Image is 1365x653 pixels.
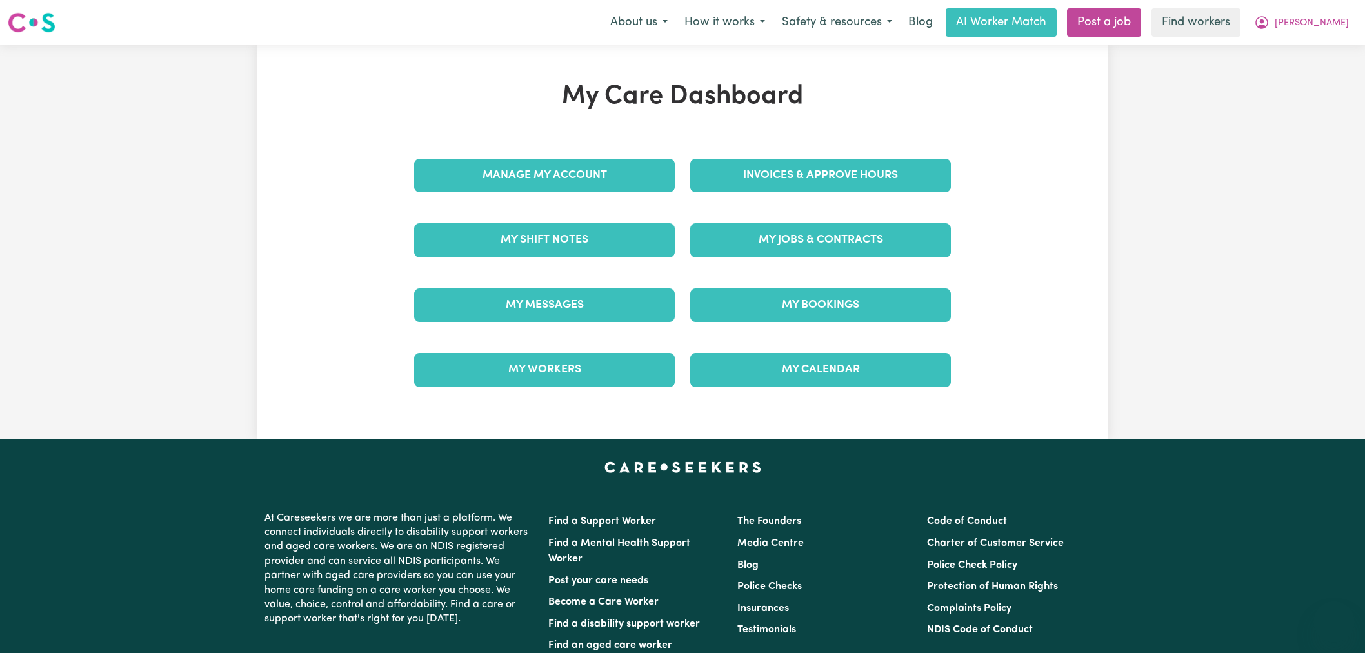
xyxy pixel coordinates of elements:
[676,9,773,36] button: How it works
[548,597,659,607] a: Become a Care Worker
[946,8,1057,37] a: AI Worker Match
[548,640,672,650] a: Find an aged care worker
[927,560,1017,570] a: Police Check Policy
[1313,601,1355,643] iframe: Button to launch messaging window
[737,560,759,570] a: Blog
[927,625,1033,635] a: NDIS Code of Conduct
[548,619,700,629] a: Find a disability support worker
[414,223,675,257] a: My Shift Notes
[927,581,1058,592] a: Protection of Human Rights
[737,603,789,614] a: Insurances
[737,625,796,635] a: Testimonials
[927,516,1007,527] a: Code of Conduct
[406,81,959,112] h1: My Care Dashboard
[548,538,690,564] a: Find a Mental Health Support Worker
[414,159,675,192] a: Manage My Account
[690,159,951,192] a: Invoices & Approve Hours
[737,581,802,592] a: Police Checks
[737,516,801,527] a: The Founders
[264,506,533,632] p: At Careseekers we are more than just a platform. We connect individuals directly to disability su...
[548,516,656,527] a: Find a Support Worker
[1067,8,1141,37] a: Post a job
[1246,9,1357,36] button: My Account
[548,576,648,586] a: Post your care needs
[8,11,55,34] img: Careseekers logo
[773,9,901,36] button: Safety & resources
[602,9,676,36] button: About us
[414,353,675,387] a: My Workers
[927,538,1064,548] a: Charter of Customer Service
[927,603,1011,614] a: Complaints Policy
[604,462,761,472] a: Careseekers home page
[1275,16,1349,30] span: [PERSON_NAME]
[690,288,951,322] a: My Bookings
[901,8,941,37] a: Blog
[737,538,804,548] a: Media Centre
[414,288,675,322] a: My Messages
[1151,8,1240,37] a: Find workers
[690,223,951,257] a: My Jobs & Contracts
[690,353,951,387] a: My Calendar
[8,8,55,37] a: Careseekers logo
